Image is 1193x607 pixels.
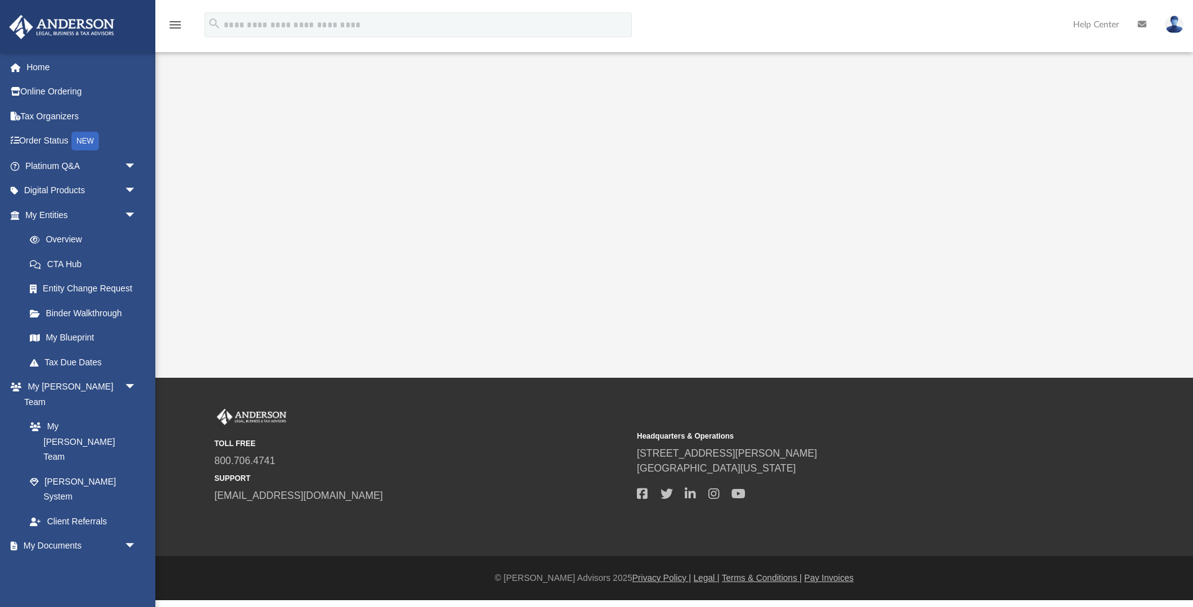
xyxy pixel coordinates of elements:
[1165,16,1184,34] img: User Pic
[722,573,802,583] a: Terms & Conditions |
[168,24,183,32] a: menu
[17,509,149,534] a: Client Referrals
[637,463,796,473] a: [GEOGRAPHIC_DATA][US_STATE]
[17,252,155,276] a: CTA Hub
[9,129,155,154] a: Order StatusNEW
[124,203,149,228] span: arrow_drop_down
[17,350,155,375] a: Tax Due Dates
[9,80,155,104] a: Online Ordering
[9,375,149,414] a: My [PERSON_NAME] Teamarrow_drop_down
[208,17,221,30] i: search
[155,572,1193,585] div: © [PERSON_NAME] Advisors 2025
[124,178,149,204] span: arrow_drop_down
[633,573,692,583] a: Privacy Policy |
[17,469,149,509] a: [PERSON_NAME] System
[9,153,155,178] a: Platinum Q&Aarrow_drop_down
[9,55,155,80] a: Home
[17,414,143,470] a: My [PERSON_NAME] Team
[124,534,149,559] span: arrow_drop_down
[214,473,628,484] small: SUPPORT
[9,534,149,559] a: My Documentsarrow_drop_down
[17,301,155,326] a: Binder Walkthrough
[214,455,275,466] a: 800.706.4741
[124,375,149,400] span: arrow_drop_down
[17,558,143,583] a: Box
[17,276,155,301] a: Entity Change Request
[71,132,99,150] div: NEW
[124,153,149,179] span: arrow_drop_down
[9,178,155,203] a: Digital Productsarrow_drop_down
[6,15,118,39] img: Anderson Advisors Platinum Portal
[637,431,1051,442] small: Headquarters & Operations
[637,448,817,459] a: [STREET_ADDRESS][PERSON_NAME]
[17,326,149,350] a: My Blueprint
[17,227,155,252] a: Overview
[804,573,853,583] a: Pay Invoices
[9,203,155,227] a: My Entitiesarrow_drop_down
[168,17,183,32] i: menu
[214,409,289,425] img: Anderson Advisors Platinum Portal
[9,104,155,129] a: Tax Organizers
[693,573,720,583] a: Legal |
[214,438,628,449] small: TOLL FREE
[214,490,383,501] a: [EMAIL_ADDRESS][DOMAIN_NAME]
